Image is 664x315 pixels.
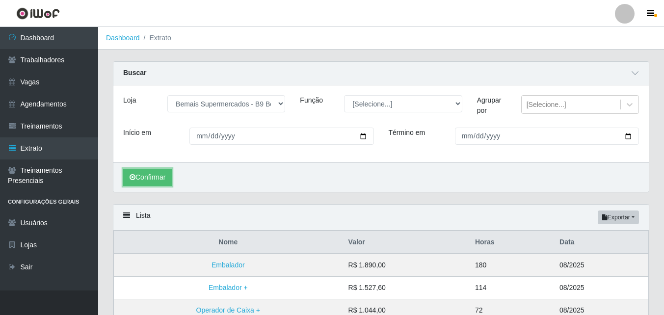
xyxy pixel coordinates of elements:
th: Valor [343,231,469,254]
th: Horas [469,231,554,254]
button: Confirmar [123,169,172,186]
label: Agrupar por [477,95,506,116]
input: 00/00/0000 [189,128,373,145]
li: Extrato [140,33,171,43]
img: CoreUI Logo [16,7,60,20]
th: Data [554,231,648,254]
a: Dashboard [106,34,140,42]
td: 114 [469,277,554,299]
label: Término em [389,128,425,138]
input: 00/00/0000 [455,128,639,145]
label: Função [300,95,323,105]
div: Lista [113,205,649,231]
td: R$ 1.890,00 [343,254,469,277]
td: R$ 1.527,60 [343,277,469,299]
th: Nome [114,231,343,254]
a: Embalador [212,261,245,269]
label: Loja [123,95,136,105]
label: Início em [123,128,151,138]
div: [Selecione...] [527,100,566,110]
td: 08/2025 [554,277,648,299]
a: Operador de Caixa + [196,306,260,314]
td: 180 [469,254,554,277]
strong: Buscar [123,69,146,77]
a: Embalador + [209,284,248,291]
nav: breadcrumb [98,27,664,50]
td: 08/2025 [554,254,648,277]
button: Exportar [598,210,639,224]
